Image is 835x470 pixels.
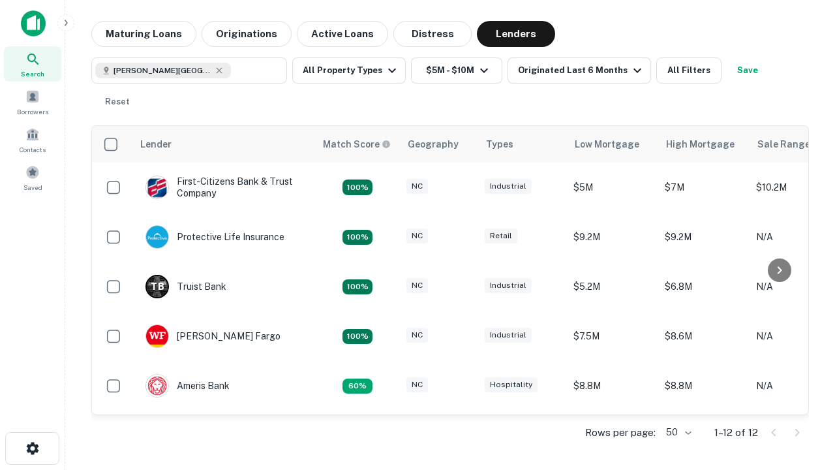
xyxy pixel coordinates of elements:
button: All Property Types [292,57,406,84]
button: Distress [393,21,472,47]
div: NC [406,278,428,293]
div: High Mortgage [666,136,735,152]
td: $7M [658,163,750,212]
div: Retail [485,228,517,243]
td: $5.2M [567,262,658,311]
button: Lenders [477,21,555,47]
div: Hospitality [485,377,538,392]
img: picture [146,325,168,347]
th: Capitalize uses an advanced AI algorithm to match your search with the best lender. The match sco... [315,126,400,163]
div: NC [406,328,428,343]
div: Protective Life Insurance [145,225,284,249]
div: 50 [661,423,693,442]
div: Industrial [485,278,532,293]
img: capitalize-icon.png [21,10,46,37]
div: Ameris Bank [145,374,230,398]
img: picture [146,375,168,397]
div: Low Mortgage [575,136,639,152]
th: Lender [132,126,315,163]
td: $9.2M [567,212,658,262]
img: picture [146,176,168,198]
span: Contacts [20,144,46,155]
button: All Filters [656,57,721,84]
div: NC [406,179,428,194]
div: NC [406,377,428,392]
iframe: Chat Widget [770,324,835,386]
button: Originations [202,21,292,47]
h6: Match Score [323,137,388,151]
span: Borrowers [17,106,48,117]
a: Borrowers [4,84,61,119]
span: Saved [23,182,42,193]
div: Sale Range [757,136,810,152]
button: Active Loans [297,21,388,47]
div: First-citizens Bank & Trust Company [145,176,302,199]
button: Originated Last 6 Months [508,57,651,84]
button: $5M - $10M [411,57,502,84]
th: Low Mortgage [567,126,658,163]
button: Reset [97,89,138,115]
p: T B [151,280,164,294]
th: Types [478,126,567,163]
span: [PERSON_NAME][GEOGRAPHIC_DATA], [GEOGRAPHIC_DATA] [114,65,211,76]
div: Matching Properties: 1, hasApolloMatch: undefined [342,379,372,394]
td: $8.8M [567,361,658,411]
button: Maturing Loans [91,21,196,47]
div: Truist Bank [145,275,226,298]
div: Matching Properties: 2, hasApolloMatch: undefined [342,329,372,345]
div: Geography [408,136,459,152]
p: Rows per page: [585,425,656,441]
div: Lender [140,136,172,152]
div: Capitalize uses an advanced AI algorithm to match your search with the best lender. The match sco... [323,137,391,151]
img: picture [146,226,168,248]
div: Originated Last 6 Months [518,63,645,78]
a: Contacts [4,122,61,157]
td: $6.8M [658,262,750,311]
div: Matching Properties: 2, hasApolloMatch: undefined [342,230,372,245]
td: $7.5M [567,311,658,361]
td: $8.8M [658,361,750,411]
td: $8.6M [658,311,750,361]
div: Matching Properties: 2, hasApolloMatch: undefined [342,180,372,195]
div: [PERSON_NAME] Fargo [145,324,281,348]
td: $9.2M [567,411,658,460]
a: Search [4,46,61,82]
td: $9.2M [658,212,750,262]
td: $5M [567,163,658,212]
th: High Mortgage [658,126,750,163]
th: Geography [400,126,478,163]
div: Types [486,136,513,152]
a: Saved [4,160,61,195]
div: Industrial [485,328,532,343]
div: NC [406,228,428,243]
td: $9.2M [658,411,750,460]
div: Industrial [485,179,532,194]
div: Matching Properties: 3, hasApolloMatch: undefined [342,279,372,295]
span: Search [21,69,44,79]
button: Save your search to get updates of matches that match your search criteria. [727,57,768,84]
p: 1–12 of 12 [714,425,758,441]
